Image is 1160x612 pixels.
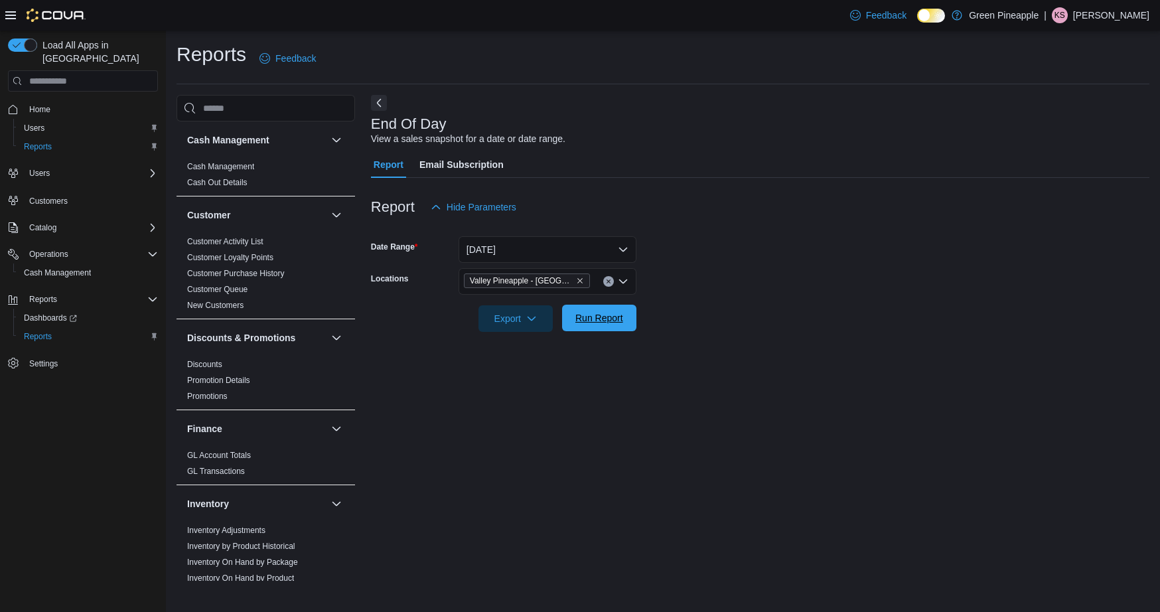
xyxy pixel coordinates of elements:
span: Cash Management [187,161,254,172]
a: Inventory On Hand by Package [187,558,298,567]
span: Feedback [866,9,906,22]
span: Promotion Details [187,375,250,386]
span: Users [19,120,158,136]
span: Export [486,305,545,332]
span: Home [24,101,158,117]
span: Load All Apps in [GEOGRAPHIC_DATA] [37,38,158,65]
button: Export [478,305,553,332]
button: Catalog [3,218,163,237]
a: New Customers [187,301,244,310]
span: Customer Loyalty Points [187,252,273,263]
button: Customers [3,191,163,210]
span: Users [24,165,158,181]
button: Reports [13,137,163,156]
span: Discounts [187,359,222,370]
span: Catalog [29,222,56,233]
a: Inventory by Product Historical [187,542,295,551]
a: Discounts [187,360,222,369]
h3: Cash Management [187,133,269,147]
h3: Inventory [187,497,229,510]
span: Reports [19,139,158,155]
a: Promotions [187,392,228,401]
span: Inventory On Hand by Package [187,557,298,568]
span: Valley Pineapple - [GEOGRAPHIC_DATA] [470,274,573,287]
a: Cash Management [187,162,254,171]
span: Settings [24,355,158,372]
button: Next [371,95,387,111]
button: Customer [187,208,326,222]
button: Inventory [187,497,326,510]
span: Valley Pineapple - Fruitvale [464,273,590,288]
span: Run Report [575,311,623,325]
button: [DATE] [459,236,636,263]
div: Finance [177,447,355,485]
span: Users [29,168,50,179]
span: Reports [24,291,158,307]
button: Settings [3,354,163,373]
a: Home [24,102,56,117]
button: Run Report [562,305,636,331]
h1: Reports [177,41,246,68]
h3: End Of Day [371,116,447,132]
a: Customers [24,193,73,209]
label: Locations [371,273,409,284]
span: Cash Out Details [187,177,248,188]
button: Finance [187,422,326,435]
span: GL Transactions [187,466,245,477]
div: Customer [177,234,355,319]
button: Reports [13,327,163,346]
a: Customer Purchase History [187,269,285,278]
span: Customers [24,192,158,208]
label: Date Range [371,242,418,252]
a: Cash Management [19,265,96,281]
input: Dark Mode [917,9,945,23]
button: Discounts & Promotions [328,330,344,346]
a: Cash Out Details [187,178,248,187]
span: Operations [29,249,68,260]
span: Reports [29,294,57,305]
a: Dashboards [19,310,82,326]
span: Operations [24,246,158,262]
button: Open list of options [618,276,628,287]
p: [PERSON_NAME] [1073,7,1149,23]
span: Dashboards [19,310,158,326]
button: Clear input [603,276,614,287]
button: Users [24,165,55,181]
a: Feedback [845,2,912,29]
button: Finance [328,421,344,437]
p: Green Pineapple [969,7,1039,23]
a: Customer Queue [187,285,248,294]
a: Inventory Adjustments [187,526,265,535]
button: Operations [24,246,74,262]
button: Cash Management [13,264,163,282]
h3: Report [371,199,415,215]
button: Users [13,119,163,137]
a: Inventory On Hand by Product [187,574,294,583]
p: | [1044,7,1047,23]
button: Users [3,164,163,183]
h3: Discounts & Promotions [187,331,295,344]
button: Reports [24,291,62,307]
button: Cash Management [328,132,344,148]
span: Customers [29,196,68,206]
span: Reports [24,141,52,152]
span: Email Subscription [419,151,504,178]
button: Remove Valley Pineapple - Fruitvale from selection in this group [576,277,584,285]
a: Customer Loyalty Points [187,253,273,262]
a: Users [19,120,50,136]
a: GL Account Totals [187,451,251,460]
button: Operations [3,245,163,264]
button: Reports [3,290,163,309]
span: Customer Queue [187,284,248,295]
nav: Complex example [8,94,158,408]
span: Report [374,151,403,178]
span: Cash Management [19,265,158,281]
button: Cash Management [187,133,326,147]
button: Hide Parameters [425,194,522,220]
span: Home [29,104,50,115]
span: Cash Management [24,268,91,278]
button: Inventory [328,496,344,512]
span: Feedback [275,52,316,65]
